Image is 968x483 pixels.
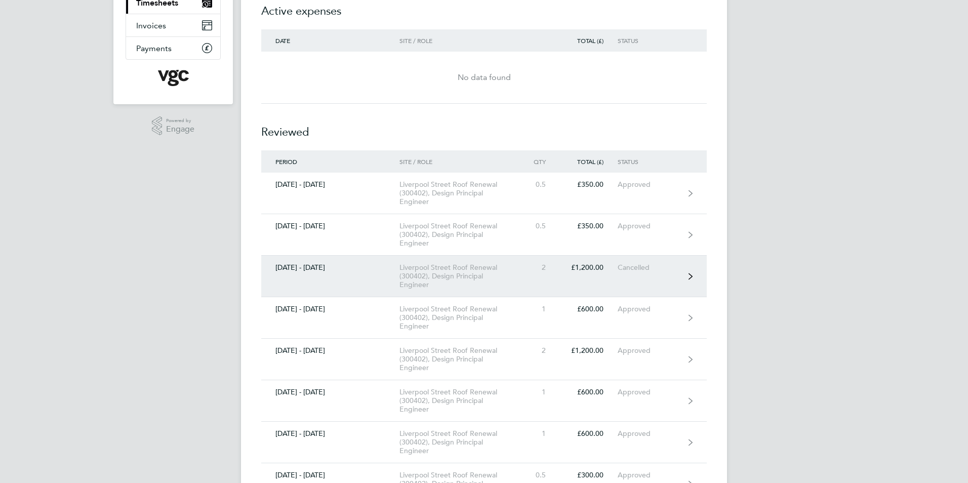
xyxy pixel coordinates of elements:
[618,158,680,165] div: Status
[399,429,515,455] div: Liverpool Street Roof Renewal (300402), Design Principal Engineer
[136,21,166,30] span: Invoices
[515,180,560,189] div: 0.5
[560,37,618,44] div: Total (£)
[399,180,515,206] div: Liverpool Street Roof Renewal (300402), Design Principal Engineer
[560,180,618,189] div: £350.00
[515,263,560,272] div: 2
[261,422,707,463] a: [DATE] - [DATE]Liverpool Street Roof Renewal (300402), Design Principal Engineer1£600.00Approved
[618,37,680,44] div: Status
[618,305,680,313] div: Approved
[126,70,221,86] a: Go to home page
[515,388,560,396] div: 1
[261,173,707,214] a: [DATE] - [DATE]Liverpool Street Roof Renewal (300402), Design Principal Engineer0.5£350.00Approved
[399,263,515,289] div: Liverpool Street Roof Renewal (300402), Design Principal Engineer
[618,222,680,230] div: Approved
[126,14,220,36] a: Invoices
[560,222,618,230] div: £350.00
[261,429,399,438] div: [DATE] - [DATE]
[166,116,194,125] span: Powered by
[618,471,680,479] div: Approved
[560,471,618,479] div: £300.00
[560,388,618,396] div: £600.00
[261,214,707,256] a: [DATE] - [DATE]Liverpool Street Roof Renewal (300402), Design Principal Engineer0.5£350.00Approved
[261,256,707,297] a: [DATE] - [DATE]Liverpool Street Roof Renewal (300402), Design Principal Engineer2£1,200.00Cancelled
[560,429,618,438] div: £600.00
[261,471,399,479] div: [DATE] - [DATE]
[515,429,560,438] div: 1
[261,388,399,396] div: [DATE] - [DATE]
[158,70,189,86] img: vgcgroup-logo-retina.png
[618,180,680,189] div: Approved
[152,116,195,136] a: Powered byEngage
[275,157,297,166] span: Period
[515,158,560,165] div: Qty
[136,44,172,53] span: Payments
[618,388,680,396] div: Approved
[618,429,680,438] div: Approved
[399,158,515,165] div: Site / Role
[399,37,515,44] div: Site / Role
[515,305,560,313] div: 1
[261,297,707,339] a: [DATE] - [DATE]Liverpool Street Roof Renewal (300402), Design Principal Engineer1£600.00Approved
[261,180,399,189] div: [DATE] - [DATE]
[515,471,560,479] div: 0.5
[560,263,618,272] div: £1,200.00
[166,125,194,134] span: Engage
[261,222,399,230] div: [DATE] - [DATE]
[560,158,618,165] div: Total (£)
[560,346,618,355] div: £1,200.00
[261,37,399,44] div: Date
[261,263,399,272] div: [DATE] - [DATE]
[618,263,680,272] div: Cancelled
[126,37,220,59] a: Payments
[261,380,707,422] a: [DATE] - [DATE]Liverpool Street Roof Renewal (300402), Design Principal Engineer1£600.00Approved
[399,222,515,248] div: Liverpool Street Roof Renewal (300402), Design Principal Engineer
[515,222,560,230] div: 0.5
[261,71,707,84] div: No data found
[618,346,680,355] div: Approved
[399,305,515,331] div: Liverpool Street Roof Renewal (300402), Design Principal Engineer
[399,388,515,414] div: Liverpool Street Roof Renewal (300402), Design Principal Engineer
[261,305,399,313] div: [DATE] - [DATE]
[261,104,707,150] h2: Reviewed
[261,346,399,355] div: [DATE] - [DATE]
[515,346,560,355] div: 2
[399,346,515,372] div: Liverpool Street Roof Renewal (300402), Design Principal Engineer
[560,305,618,313] div: £600.00
[261,339,707,380] a: [DATE] - [DATE]Liverpool Street Roof Renewal (300402), Design Principal Engineer2£1,200.00Approved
